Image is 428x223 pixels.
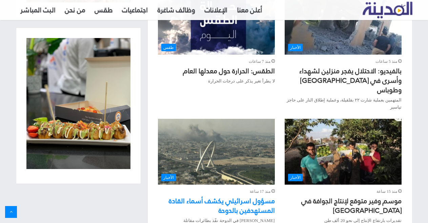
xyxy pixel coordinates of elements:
span: الأخبار [161,174,176,181]
span: منذ 7 ساعات [249,58,275,65]
span: الأخبار [288,44,303,51]
span: طقس [161,44,176,51]
span: منذ 5 ساعات [375,58,402,65]
a: موسم وفير متوقع لإنتاج الجوافة في قلقيلية [285,119,401,185]
span: منذ 17 ساعة [250,188,275,195]
p: المتهمين بعملية شارت ٢٢ بقلقيلة، وعملية إطلاق النار على حاجز تياسير [285,96,401,111]
img: تلفزيون المدينة [363,2,412,18]
span: منذ 15 ساعة [376,188,402,195]
a: مسؤول اسرائيلي يكشف أسماء القادة المستهدفين بالدوحة [158,119,274,185]
span: الأخبار [288,174,303,181]
img: صورة موسم وفير متوقع لإنتاج الجوافة في قلقيلية [285,119,401,185]
a: موسم وفير متوقع لإنتاج الجوافة في [GEOGRAPHIC_DATA] [301,194,402,217]
a: الطقس: الحرارة حول معدلها العام [183,64,275,77]
a: مسؤول اسرائيلي يكشف أسماء القادة المستهدفين بالدوحة [169,194,275,217]
a: بالفيديو: الاحتلال يفجر منزلين لشهداء وأسرى في [GEOGRAPHIC_DATA] وطوباس [299,64,402,96]
img: صورة مسؤول اسرائيلي يكشف أسماء القادة المستهدفين بالدوحة [158,119,274,185]
a: تلفزيون المدينة [363,2,412,19]
p: لا يطرأ تغير يذكر على درجات الحرارة [158,77,274,85]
